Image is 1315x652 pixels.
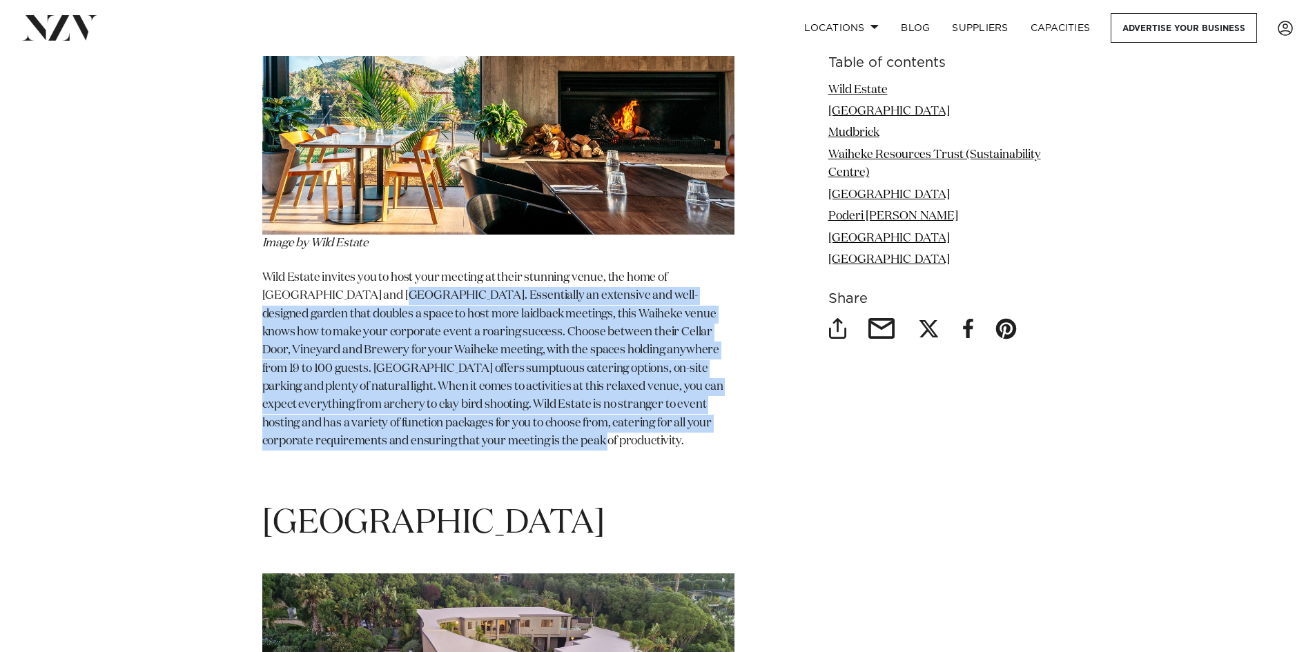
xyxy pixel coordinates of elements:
span: Image by Wild Estate [262,237,369,249]
h6: Share [828,292,1053,306]
a: [GEOGRAPHIC_DATA] [828,233,950,244]
a: Mudbrick [828,128,879,139]
a: Poderi [PERSON_NAME] [828,211,958,223]
a: [GEOGRAPHIC_DATA] [828,106,950,117]
span: [GEOGRAPHIC_DATA] [262,507,605,540]
a: Advertise your business [1111,13,1257,43]
span: Wild Estate invites you to host your meeting at their stunning venue, the home of [GEOGRAPHIC_DAT... [262,272,723,447]
a: Capacities [1020,13,1102,43]
a: [GEOGRAPHIC_DATA] [828,255,950,266]
a: Wild Estate [828,84,888,96]
h6: Table of contents [828,56,1053,70]
img: nzv-logo.png [22,15,97,40]
a: SUPPLIERS [941,13,1019,43]
a: Waiheke Resources Trust (Sustainability Centre) [828,149,1041,179]
a: Locations [793,13,890,43]
a: BLOG [890,13,941,43]
a: [GEOGRAPHIC_DATA] [828,189,950,201]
